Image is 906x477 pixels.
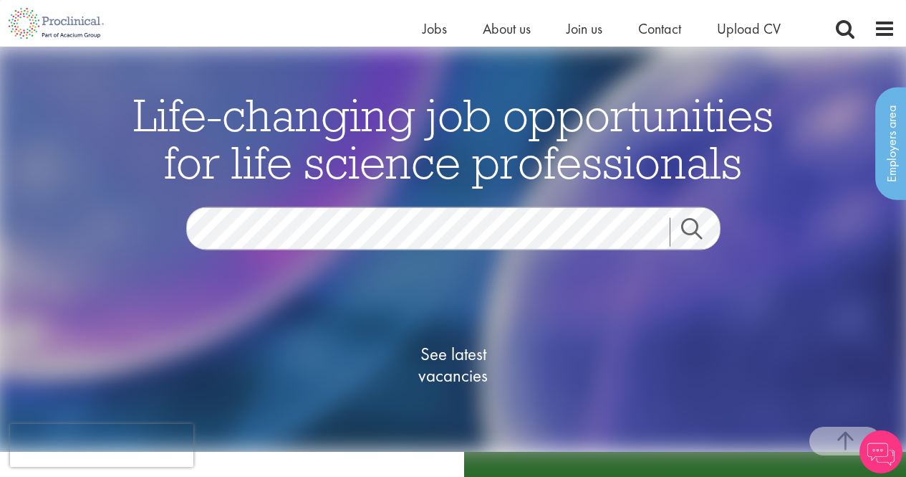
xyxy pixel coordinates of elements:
[10,424,193,467] iframe: reCAPTCHA
[483,19,531,38] a: About us
[423,19,447,38] a: Jobs
[859,430,902,473] img: Chatbot
[670,217,731,246] a: Job search submit button
[567,19,602,38] a: Join us
[382,343,525,386] span: See latest vacancies
[638,19,681,38] a: Contact
[133,85,774,190] span: Life-changing job opportunities for life science professionals
[382,285,525,443] a: See latestvacancies
[717,19,781,38] a: Upload CV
